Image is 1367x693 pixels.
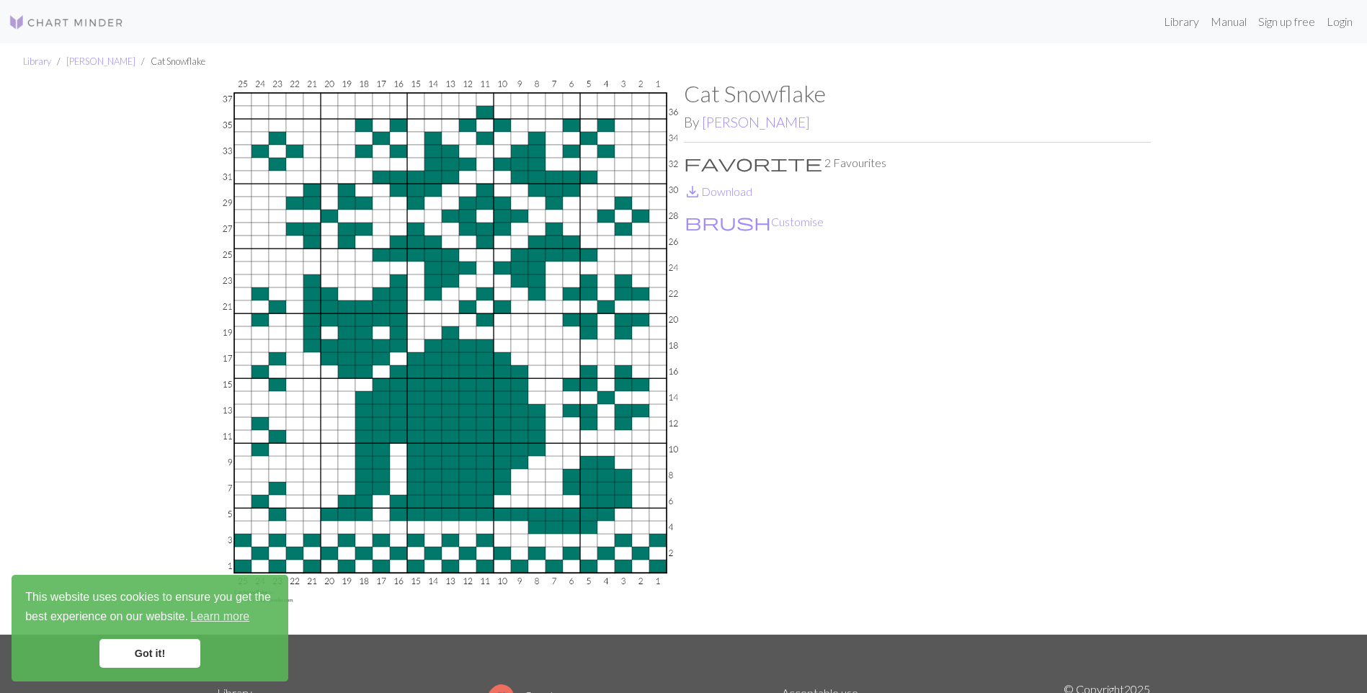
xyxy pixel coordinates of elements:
[23,55,51,67] a: Library
[684,154,822,171] i: Favourite
[1205,7,1252,36] a: Manual
[1321,7,1358,36] a: Login
[188,606,251,627] a: learn more about cookies
[684,80,1151,107] h1: Cat Snowflake
[684,154,1151,171] p: 2 Favourites
[684,183,701,200] i: Download
[99,639,200,668] a: dismiss cookie message
[25,589,275,627] span: This website uses cookies to ensure you get the best experience on our website.
[66,55,135,67] a: [PERSON_NAME]
[217,80,684,635] img: Cat Snowflake
[9,14,124,31] img: Logo
[684,182,701,202] span: save_alt
[684,213,824,231] button: CustomiseCustomise
[702,114,810,130] a: [PERSON_NAME]
[684,114,1151,130] h2: By
[685,212,771,232] span: brush
[684,153,822,173] span: favorite
[1252,7,1321,36] a: Sign up free
[1158,7,1205,36] a: Library
[12,575,288,681] div: cookieconsent
[135,55,205,68] li: Cat Snowflake
[685,213,771,231] i: Customise
[684,184,752,198] a: DownloadDownload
